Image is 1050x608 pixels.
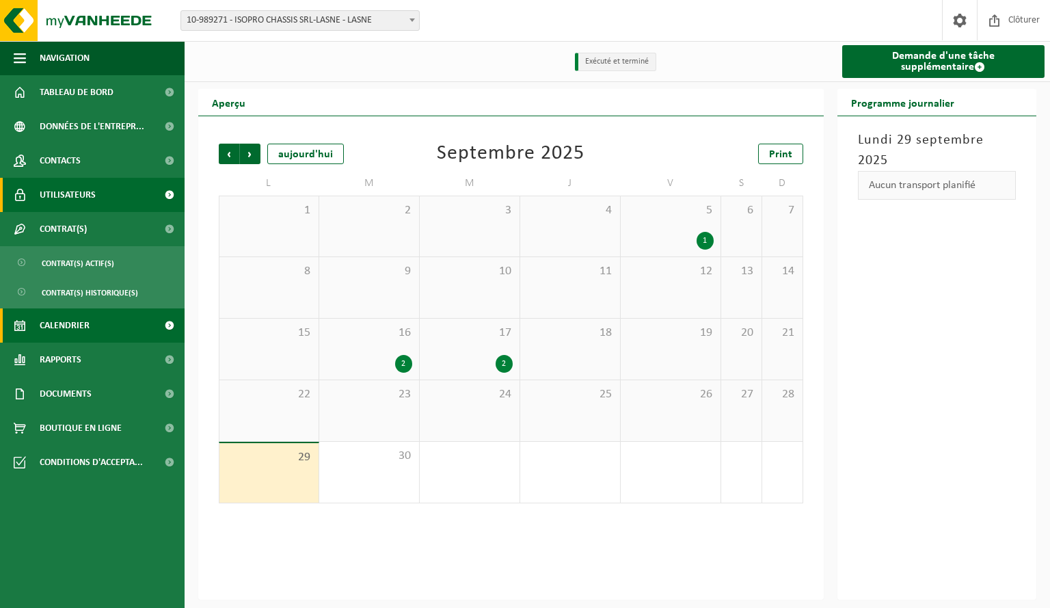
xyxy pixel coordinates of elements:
[420,171,520,196] td: M
[40,109,144,144] span: Données de l'entrepr...
[198,89,259,116] h2: Aperçu
[40,445,143,479] span: Conditions d'accepta...
[858,130,1017,171] h3: Lundi 29 septembre 2025
[40,212,87,246] span: Contrat(s)
[3,250,181,276] a: Contrat(s) actif(s)
[180,10,420,31] span: 10-989271 - ISOPRO CHASSIS SRL-LASNE - LASNE
[697,232,714,250] div: 1
[621,171,721,196] td: V
[226,203,312,218] span: 1
[226,326,312,341] span: 15
[527,203,613,218] span: 4
[427,326,513,341] span: 17
[326,264,412,279] span: 9
[769,203,796,218] span: 7
[769,326,796,341] span: 21
[40,343,81,377] span: Rapports
[628,203,714,218] span: 5
[395,355,412,373] div: 2
[728,203,755,218] span: 6
[427,264,513,279] span: 10
[496,355,513,373] div: 2
[219,171,319,196] td: L
[40,41,90,75] span: Navigation
[427,387,513,402] span: 24
[728,264,755,279] span: 13
[728,387,755,402] span: 27
[40,178,96,212] span: Utilisateurs
[842,45,1045,78] a: Demande d'une tâche supplémentaire
[628,326,714,341] span: 19
[520,171,621,196] td: J
[181,11,419,30] span: 10-989271 - ISOPRO CHASSIS SRL-LASNE - LASNE
[40,377,92,411] span: Documents
[769,264,796,279] span: 14
[219,144,239,164] span: Précédent
[3,279,181,305] a: Contrat(s) historique(s)
[226,264,312,279] span: 8
[769,149,792,160] span: Print
[628,264,714,279] span: 12
[42,250,114,276] span: Contrat(s) actif(s)
[226,387,312,402] span: 22
[226,450,312,465] span: 29
[427,203,513,218] span: 3
[326,449,412,464] span: 30
[40,75,113,109] span: Tableau de bord
[42,280,138,306] span: Contrat(s) historique(s)
[628,387,714,402] span: 26
[40,411,122,445] span: Boutique en ligne
[267,144,344,164] div: aujourd'hui
[326,387,412,402] span: 23
[527,387,613,402] span: 25
[762,171,803,196] td: D
[40,308,90,343] span: Calendrier
[575,53,656,71] li: Exécuté et terminé
[40,144,81,178] span: Contacts
[437,144,584,164] div: Septembre 2025
[240,144,260,164] span: Suivant
[728,326,755,341] span: 20
[837,89,968,116] h2: Programme journalier
[326,203,412,218] span: 2
[527,264,613,279] span: 11
[527,326,613,341] span: 18
[326,326,412,341] span: 16
[858,171,1017,200] div: Aucun transport planifié
[769,387,796,402] span: 28
[319,171,420,196] td: M
[721,171,762,196] td: S
[758,144,803,164] a: Print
